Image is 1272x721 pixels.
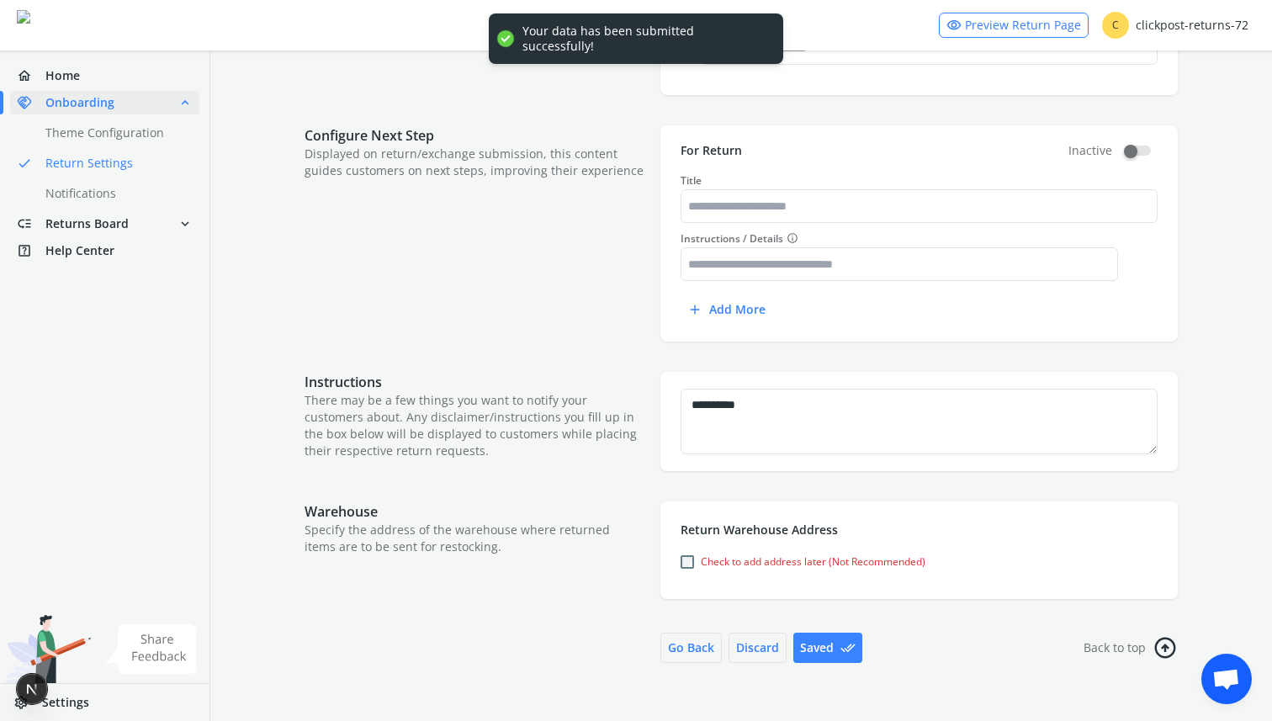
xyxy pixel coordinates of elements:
[1102,12,1248,39] div: clickpost-returns-72
[687,298,702,321] span: add
[45,94,114,111] span: Onboarding
[305,372,644,392] p: Instructions
[10,151,220,175] a: doneReturn Settings
[45,67,80,84] span: Home
[1150,635,1180,660] span: arrow_circle_right
[17,151,32,175] span: done
[939,13,1089,38] a: visibilityPreview Return Page
[105,624,197,674] img: share feedback
[1201,654,1252,704] a: Open chat
[660,633,722,663] button: Go Back
[10,239,199,262] a: help_centerHelp Center
[840,636,856,660] span: done_all
[681,173,702,188] label: Title
[10,121,220,145] a: Theme Configuration
[681,294,772,325] button: addAdd more
[13,691,42,714] span: settings
[17,91,45,114] span: handshake
[681,522,1158,538] p: Return Warehouse Address
[701,555,925,569] div: Check to add address later (Not Recommended)
[522,24,766,54] div: Your data has been submitted successfully!
[305,501,644,522] p: Warehouse
[45,215,129,232] span: Returns Board
[1084,639,1146,656] span: Back to top
[1102,12,1129,39] span: C
[17,64,45,87] span: home
[305,146,644,179] p: Displayed on return/exchange submission, this content guides customers on next steps, improving t...
[10,182,220,205] a: Notifications
[178,212,193,236] span: expand_more
[783,230,798,247] button: Instructions / Details
[42,694,89,711] span: Settings
[729,633,787,663] button: Discard
[305,125,644,146] p: Configure Next Step
[787,230,798,247] span: info
[17,239,45,262] span: help_center
[45,242,114,259] span: Help Center
[681,142,742,159] p: For Return
[305,522,644,555] p: Specify the address of the warehouse where returned items are to be sent for restocking.
[178,91,193,114] span: expand_less
[1068,142,1112,159] span: Inactive
[10,64,199,87] a: homeHome
[681,230,1118,247] label: Instructions / Details
[946,13,962,37] span: visibility
[793,633,862,663] button: Saveddone_all
[305,392,644,459] p: There may be a few things you want to notify your customers about. Any disclaimer/instructions yo...
[1084,633,1178,663] a: Back to toparrow_circle_right
[687,298,766,321] div: Add more
[17,212,45,236] span: low_priority
[17,10,124,44] img: Logo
